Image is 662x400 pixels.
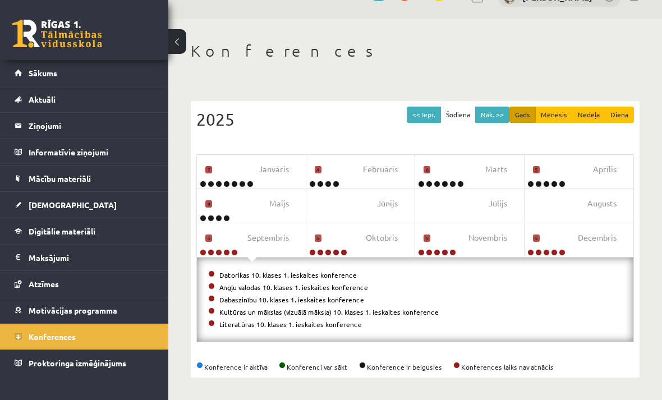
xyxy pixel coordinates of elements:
span: Konferences [29,332,76,342]
a: Informatīvie ziņojumi [15,139,154,165]
button: Nedēļa [572,107,605,123]
span: Februāris [363,163,398,176]
span: Aktuāli [29,94,56,104]
small: 5 [205,235,212,242]
span: Decembris [578,232,617,244]
span: Sākums [29,68,57,78]
legend: Ziņojumi [29,113,154,139]
span: Motivācijas programma [29,305,117,315]
small: 5 [424,235,430,242]
span: Jūnijs [377,197,398,210]
span: Proktoringa izmēģinājums [29,358,126,368]
a: Digitālie materiāli [15,218,154,244]
span: Augusts [587,197,617,210]
a: Datorikas 10. klases 1. ieskaites konference [219,270,357,279]
span: Atzīmes [29,279,59,289]
button: Šodiena [440,107,476,123]
a: Sākums [15,60,154,86]
button: Nāk. >> [475,107,509,123]
a: Konferences [15,324,154,350]
button: Mēnesis [535,107,573,123]
a: Literatūras 10. klases 1. ieskaites konference [219,320,362,329]
span: Mācību materiāli [29,173,91,183]
button: << Iepr. [407,107,441,123]
h1: Konferences [191,42,640,61]
small: 5 [533,166,540,174]
span: Novembris [468,232,507,244]
a: Rīgas 1. Tālmācības vidusskola [12,20,102,48]
small: 5 [315,235,321,242]
div: Konference ir aktīva Konferenci var sākt Konference ir beigusies Konferences laiks nav atnācis [196,362,634,372]
div: 2025 [196,107,634,132]
legend: Informatīvie ziņojumi [29,139,154,165]
a: Dabaszinību 10. klases 1. ieskaites konference [219,295,364,304]
small: 4 [205,200,212,208]
a: Kultūras un mākslas (vizuālā māksla) 10. klases 1. ieskaites konference [219,307,439,316]
span: Aprīlis [593,163,617,176]
span: [DEMOGRAPHIC_DATA] [29,200,117,210]
a: Mācību materiāli [15,165,154,191]
span: Jūlijs [489,197,507,210]
small: 6 [424,166,430,174]
a: Ziņojumi [15,113,154,139]
span: Janvāris [259,163,289,176]
span: Maijs [269,197,289,210]
a: Atzīmes [15,271,154,297]
small: 4 [315,166,321,174]
button: Gads [509,107,536,123]
button: Diena [605,107,634,123]
a: Angļu valodas 10. klases 1. ieskaites konference [219,283,368,292]
a: Aktuāli [15,86,154,112]
legend: Maksājumi [29,245,154,270]
a: [DEMOGRAPHIC_DATA] [15,192,154,218]
small: 7 [205,166,212,174]
a: Maksājumi [15,245,154,270]
span: Septembris [247,232,289,244]
a: Proktoringa izmēģinājums [15,350,154,376]
span: Oktobris [366,232,398,244]
small: 5 [533,235,540,242]
span: Marts [485,163,507,176]
a: Motivācijas programma [15,297,154,323]
span: Digitālie materiāli [29,226,95,236]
